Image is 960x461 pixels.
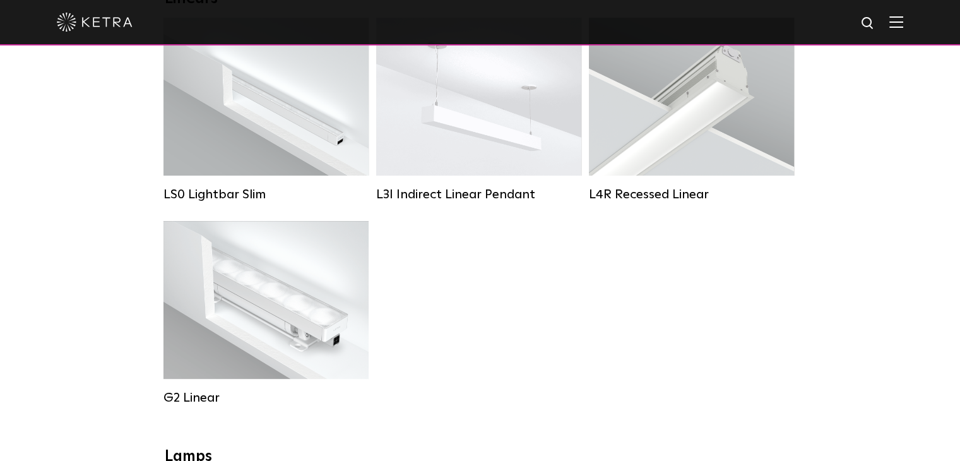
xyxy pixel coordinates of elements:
div: L4R Recessed Linear [589,187,794,202]
img: ketra-logo-2019-white [57,13,133,32]
a: G2 Linear Lumen Output:400 / 700 / 1000Colors:WhiteBeam Angles:Flood / [GEOGRAPHIC_DATA] / Narrow... [163,221,369,405]
div: LS0 Lightbar Slim [163,187,369,202]
div: L3I Indirect Linear Pendant [376,187,581,202]
img: Hamburger%20Nav.svg [889,16,903,28]
a: L4R Recessed Linear Lumen Output:400 / 600 / 800 / 1000Colors:White / BlackControl:Lutron Clear C... [589,18,794,202]
a: L3I Indirect Linear Pendant Lumen Output:400 / 600 / 800 / 1000Housing Colors:White / BlackContro... [376,18,581,202]
img: search icon [860,16,876,32]
a: LS0 Lightbar Slim Lumen Output:200 / 350Colors:White / BlackControl:X96 Controller [163,18,369,202]
div: G2 Linear [163,390,369,405]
